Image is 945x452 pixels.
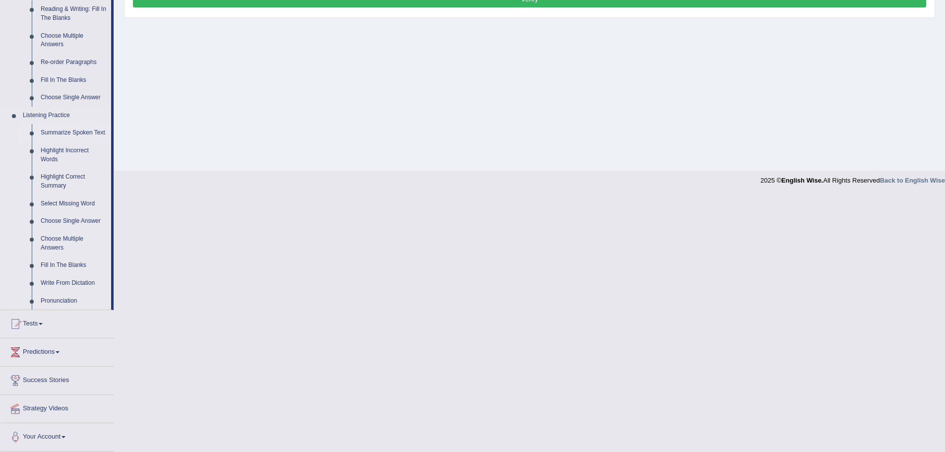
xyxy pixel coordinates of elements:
[0,395,114,420] a: Strategy Videos
[36,54,111,71] a: Re-order Paragraphs
[36,142,111,168] a: Highlight Incorrect Words
[781,177,823,184] strong: English Wise.
[36,257,111,274] a: Fill In The Blanks
[36,27,111,54] a: Choose Multiple Answers
[36,0,111,27] a: Reading & Writing: Fill In The Blanks
[880,177,945,184] a: Back to English Wise
[0,423,114,448] a: Your Account
[0,367,114,391] a: Success Stories
[36,292,111,310] a: Pronunciation
[0,338,114,363] a: Predictions
[36,212,111,230] a: Choose Single Answer
[18,107,111,125] a: Listening Practice
[760,171,945,185] div: 2025 © All Rights Reserved
[0,310,114,335] a: Tests
[36,168,111,194] a: Highlight Correct Summary
[36,230,111,257] a: Choose Multiple Answers
[36,124,111,142] a: Summarize Spoken Text
[36,195,111,213] a: Select Missing Word
[36,71,111,89] a: Fill In The Blanks
[36,274,111,292] a: Write From Dictation
[36,89,111,107] a: Choose Single Answer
